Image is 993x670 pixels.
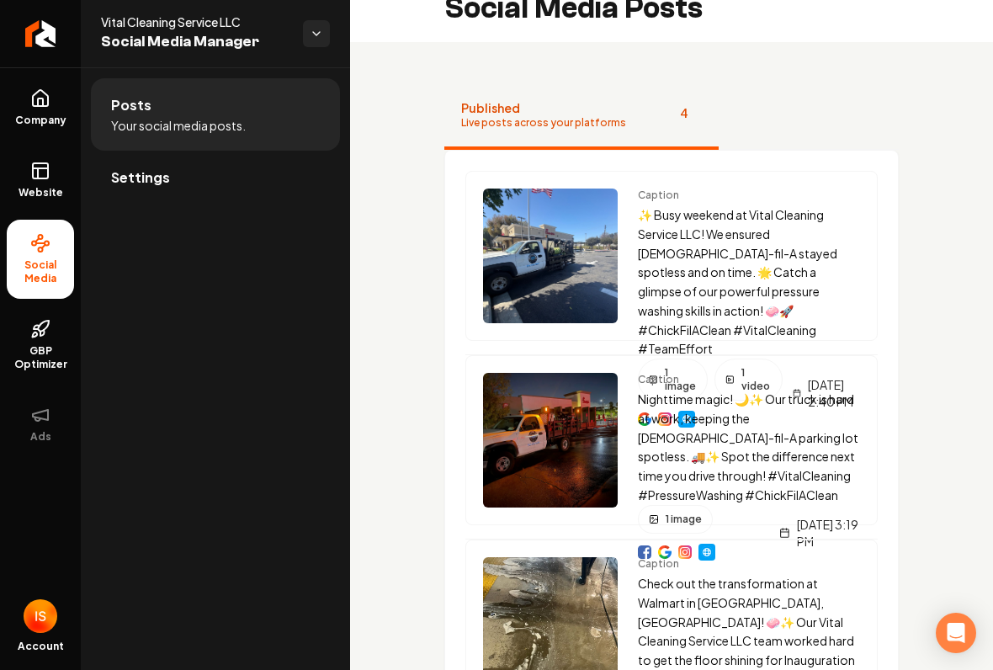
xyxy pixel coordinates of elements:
a: Post previewCaption✨ Busy weekend at Vital Cleaning Service LLC! We ensured [DEMOGRAPHIC_DATA]-fi... [465,171,878,341]
button: Open user button [24,599,57,633]
button: PublishedLive posts across your platforms4 [444,82,719,150]
span: Account [18,640,64,653]
span: 4 [666,99,702,126]
span: Social Media Manager [101,30,289,54]
span: Social Media [7,258,74,285]
a: Website [7,147,74,213]
img: Rebolt Logo [25,20,56,47]
span: Website [12,186,70,199]
nav: Tabs [444,82,899,150]
span: Caption [638,373,860,386]
span: Settings [111,167,170,188]
span: GBP Optimizer [7,344,74,371]
a: Company [7,75,74,141]
p: Nighttime magic! 🌙✨ Our truck is hard at work, keeping the [DEMOGRAPHIC_DATA]-fil-A parking lot s... [638,390,860,505]
img: Post preview [483,189,618,323]
span: Caption [638,189,860,202]
span: Company [8,114,73,127]
p: ✨ Busy weekend at Vital Cleaning Service LLC! We ensured [DEMOGRAPHIC_DATA]-fil-A stayed spotless... [638,205,860,359]
a: Settings [91,151,340,205]
span: [DATE] 3:19 PM [797,516,860,550]
span: Vital Cleaning Service LLC [101,13,289,30]
span: Published [461,99,626,116]
span: Live posts across your platforms [461,116,626,130]
img: Post preview [483,373,618,508]
a: GBP Optimizer [7,306,74,385]
span: 1 image [666,513,702,526]
span: Your social media posts. [111,117,246,134]
a: Post previewCaptionNighttime magic! 🌙✨ Our truck is hard at work, keeping the [DEMOGRAPHIC_DATA]-... [465,354,878,525]
img: Isaac Salgado [24,599,57,633]
div: Open Intercom Messenger [936,613,976,653]
span: Caption [638,557,860,571]
span: Ads [24,430,58,444]
button: Ads [7,391,74,457]
span: Posts [111,95,151,115]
